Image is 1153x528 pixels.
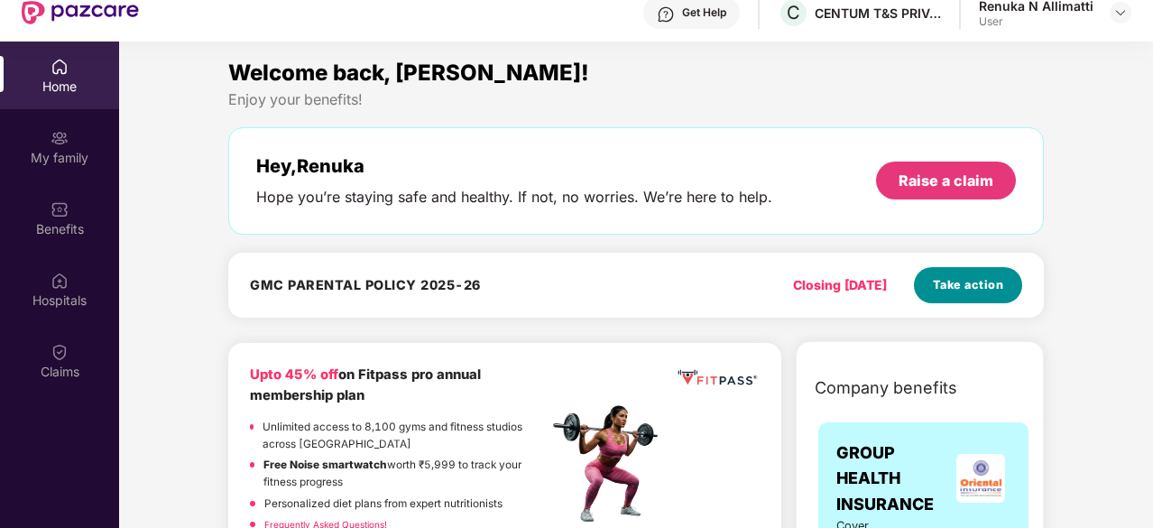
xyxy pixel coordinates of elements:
[682,5,726,20] div: Get Help
[51,343,69,361] img: svg+xml;base64,PHN2ZyBpZD0iQ2xhaW0iIHhtbG5zPSJodHRwOi8vd3d3LnczLm9yZy8yMDAwL3N2ZyIgd2lkdGg9IjIwIi...
[1113,5,1128,20] img: svg+xml;base64,PHN2ZyBpZD0iRHJvcGRvd24tMzJ4MzIiIHhtbG5zPSJodHRwOi8vd3d3LnczLm9yZy8yMDAwL3N2ZyIgd2...
[933,276,1004,294] span: Take action
[250,366,338,383] b: Upto 45% off
[979,14,1093,29] div: User
[51,272,69,290] img: svg+xml;base64,PHN2ZyBpZD0iSG9zcGl0YWxzIiB4bWxucz0iaHR0cDovL3d3dy53My5vcmcvMjAwMC9zdmciIHdpZHRoPS...
[250,276,481,294] h4: GMC PARENTAL POLICY 2025-26
[815,375,957,401] span: Company benefits
[228,90,1044,109] div: Enjoy your benefits!
[657,5,675,23] img: svg+xml;base64,PHN2ZyBpZD0iSGVscC0zMngzMiIgeG1sbnM9Imh0dHA6Ly93d3cudzMub3JnLzIwMDAvc3ZnIiB3aWR0aD...
[256,155,772,177] div: Hey, Renuka
[836,440,951,517] span: GROUP HEALTH INSURANCE
[815,5,941,22] div: CENTUM T&S PRIVATE LIMITED
[22,1,139,24] img: New Pazcare Logo
[51,58,69,76] img: svg+xml;base64,PHN2ZyBpZD0iSG9tZSIgeG1sbnM9Imh0dHA6Ly93d3cudzMub3JnLzIwMDAvc3ZnIiB3aWR0aD0iMjAiIG...
[51,129,69,147] img: svg+xml;base64,PHN2ZyB3aWR0aD0iMjAiIGhlaWdodD0iMjAiIHZpZXdCb3g9IjAgMCAyMCAyMCIgZmlsbD0ibm9uZSIgeG...
[264,496,503,513] p: Personalized diet plans from expert nutritionists
[250,366,481,403] b: on Fitpass pro annual membership plan
[793,275,887,295] div: Closing [DATE]
[548,401,674,527] img: fpp.png
[51,200,69,218] img: svg+xml;base64,PHN2ZyBpZD0iQmVuZWZpdHMiIHhtbG5zPSJodHRwOi8vd3d3LnczLm9yZy8yMDAwL3N2ZyIgd2lkdGg9Ij...
[899,171,993,190] div: Raise a claim
[787,2,800,23] span: C
[675,365,760,391] img: fppp.png
[263,459,387,471] strong: Free Noise smartwatch
[914,267,1022,303] button: Take action
[228,60,589,86] span: Welcome back, [PERSON_NAME]!
[956,454,1005,503] img: insurerLogo
[263,419,548,452] p: Unlimited access to 8,100 gyms and fitness studios across [GEOGRAPHIC_DATA]
[256,188,772,207] div: Hope you’re staying safe and healthy. If not, no worries. We’re here to help.
[263,457,548,490] p: worth ₹5,999 to track your fitness progress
